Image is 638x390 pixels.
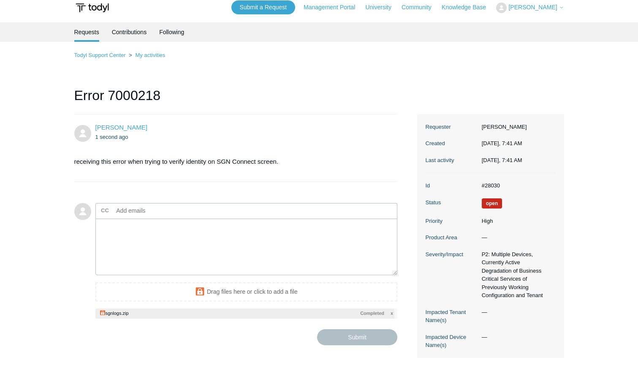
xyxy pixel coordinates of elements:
[426,139,478,148] dt: Created
[426,308,478,325] dt: Impacted Tenant Name(s)
[101,204,109,217] label: CC
[159,22,184,42] a: Following
[135,52,165,58] a: My activities
[95,124,147,131] span: Kevin Brownstein
[478,333,556,341] dd: —
[426,217,478,225] dt: Priority
[478,250,556,300] dd: P2: Multiple Devices, Currently Active Degradation of Business Critical Services of Previously Wo...
[426,181,478,190] dt: Id
[365,3,399,12] a: University
[95,219,398,276] textarea: Add your reply
[426,333,478,349] dt: Impacted Device Name(s)
[304,3,364,12] a: Management Portal
[478,308,556,317] dd: —
[426,198,478,207] dt: Status
[74,85,398,114] h1: Error 7000218
[442,3,494,12] a: Knowledge Base
[74,52,128,58] li: Todyl Support Center
[478,217,556,225] dd: High
[74,52,126,58] a: Todyl Support Center
[482,140,522,146] time: 09/10/2025, 07:41
[74,157,389,167] p: receiving this error when trying to verify identity on SGN Connect screen.
[391,310,393,317] span: x
[478,123,556,131] dd: [PERSON_NAME]
[127,52,165,58] li: My activities
[508,4,557,11] span: [PERSON_NAME]
[482,157,522,163] time: 09/10/2025, 07:41
[482,198,502,209] span: We are working on a response for you
[426,233,478,242] dt: Product Area
[113,204,204,217] input: Add emails
[496,3,564,13] button: [PERSON_NAME]
[317,329,397,345] input: Submit
[95,124,147,131] a: [PERSON_NAME]
[231,0,295,14] a: Submit a Request
[95,134,128,140] time: 09/10/2025, 07:41
[478,233,556,242] dd: —
[74,22,99,42] li: Requests
[360,310,384,317] span: Completed
[426,156,478,165] dt: Last activity
[112,22,147,42] a: Contributions
[426,123,478,131] dt: Requester
[402,3,440,12] a: Community
[478,181,556,190] dd: #28030
[426,250,478,259] dt: Severity/Impact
